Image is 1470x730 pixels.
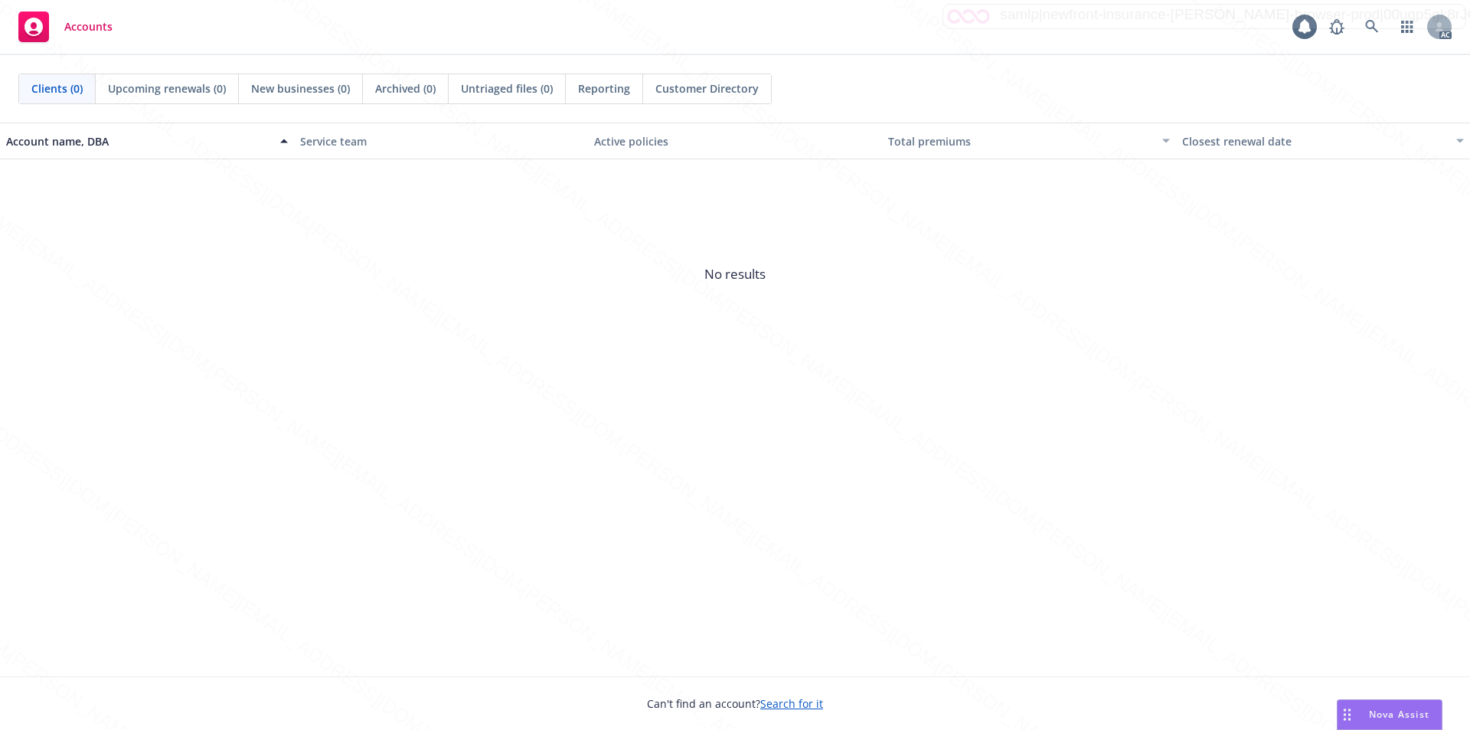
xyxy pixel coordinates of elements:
span: Clients (0) [31,80,83,97]
button: Closest renewal date [1176,123,1470,159]
div: Closest renewal date [1182,133,1447,149]
span: Untriaged files (0) [461,80,553,97]
span: Customer Directory [655,80,759,97]
a: Accounts [12,5,119,48]
a: Search for it [760,696,823,711]
div: Active policies [594,133,876,149]
button: Active policies [588,123,882,159]
div: Service team [300,133,582,149]
div: Drag to move [1338,700,1357,729]
div: Total premiums [888,133,1153,149]
a: Search [1357,11,1387,42]
span: Can't find an account? [647,696,823,712]
button: Total premiums [882,123,1176,159]
a: Switch app [1392,11,1423,42]
span: Upcoming renewals (0) [108,80,226,97]
div: Account name, DBA [6,133,271,149]
span: Archived (0) [375,80,436,97]
button: Service team [294,123,588,159]
span: Nova Assist [1369,708,1429,721]
span: New businesses (0) [251,80,350,97]
button: Nova Assist [1337,699,1442,730]
span: Reporting [578,80,630,97]
a: Report a Bug [1321,11,1352,42]
span: Accounts [64,21,113,33]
